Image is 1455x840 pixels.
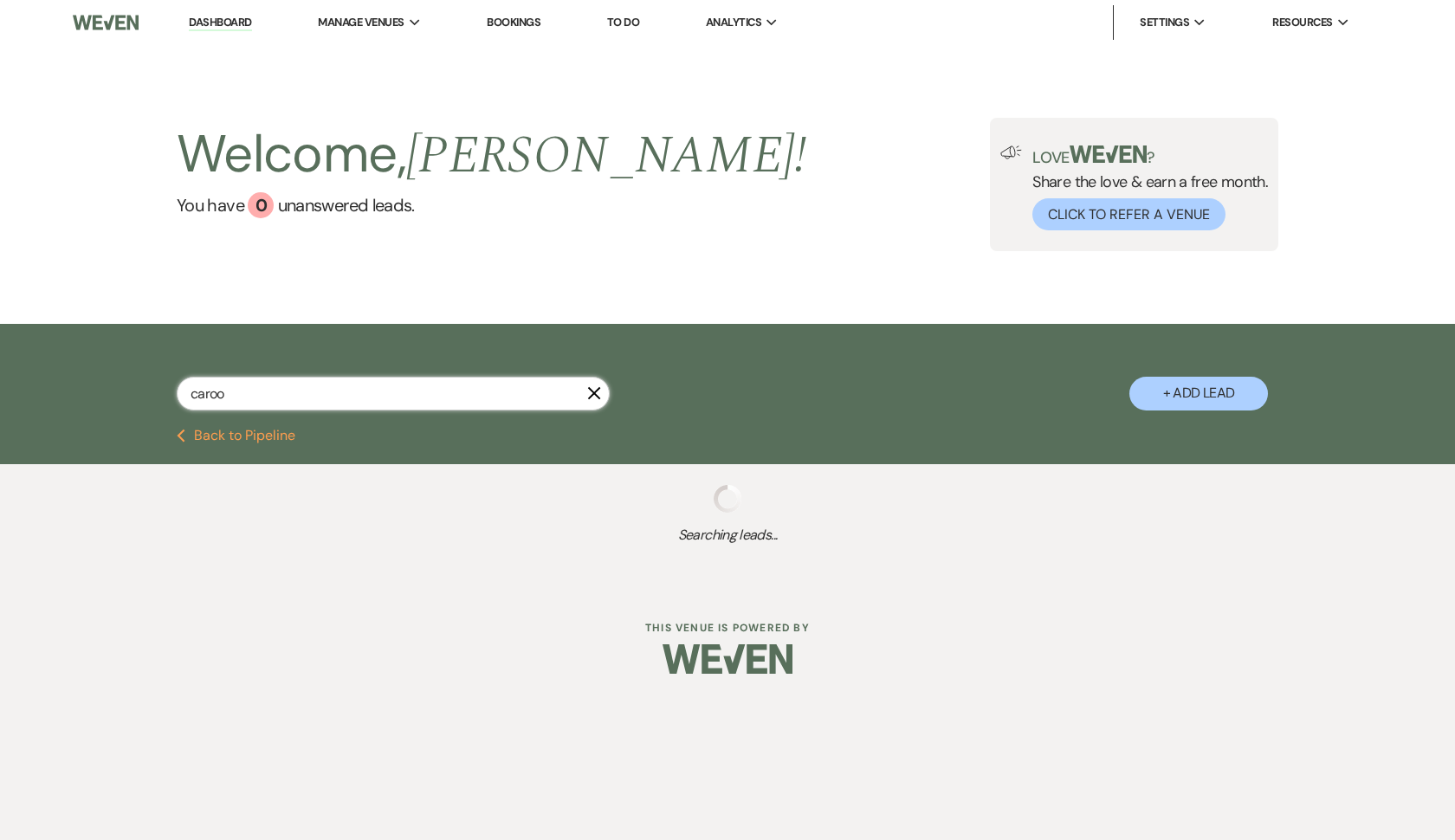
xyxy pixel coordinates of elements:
[177,377,610,410] input: Search by name, event date, email address or phone number
[73,4,139,41] img: Weven Logo
[1000,145,1022,159] img: loud-speaker-illustration.svg
[177,192,806,218] a: You have 0 unanswered leads.
[177,118,806,192] h2: Welcome,
[714,485,741,513] img: loading spinner
[1140,14,1189,31] span: Settings
[1022,145,1268,230] div: Share the love & earn a free month.
[1032,145,1268,165] p: Love ?
[1032,198,1225,230] button: Click to Refer a Venue
[706,14,761,31] span: Analytics
[73,525,1382,546] span: Searching leads...
[177,429,295,443] button: Back to Pipeline
[663,629,792,689] img: Weven Logo
[318,14,404,31] span: Manage Venues
[248,192,274,218] div: 0
[189,15,251,31] a: Dashboard
[1272,14,1332,31] span: Resources
[1129,377,1268,410] button: + Add Lead
[1070,145,1147,163] img: weven-logo-green.svg
[607,15,639,29] a: To Do
[406,116,806,196] span: [PERSON_NAME] !
[487,15,540,29] a: Bookings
